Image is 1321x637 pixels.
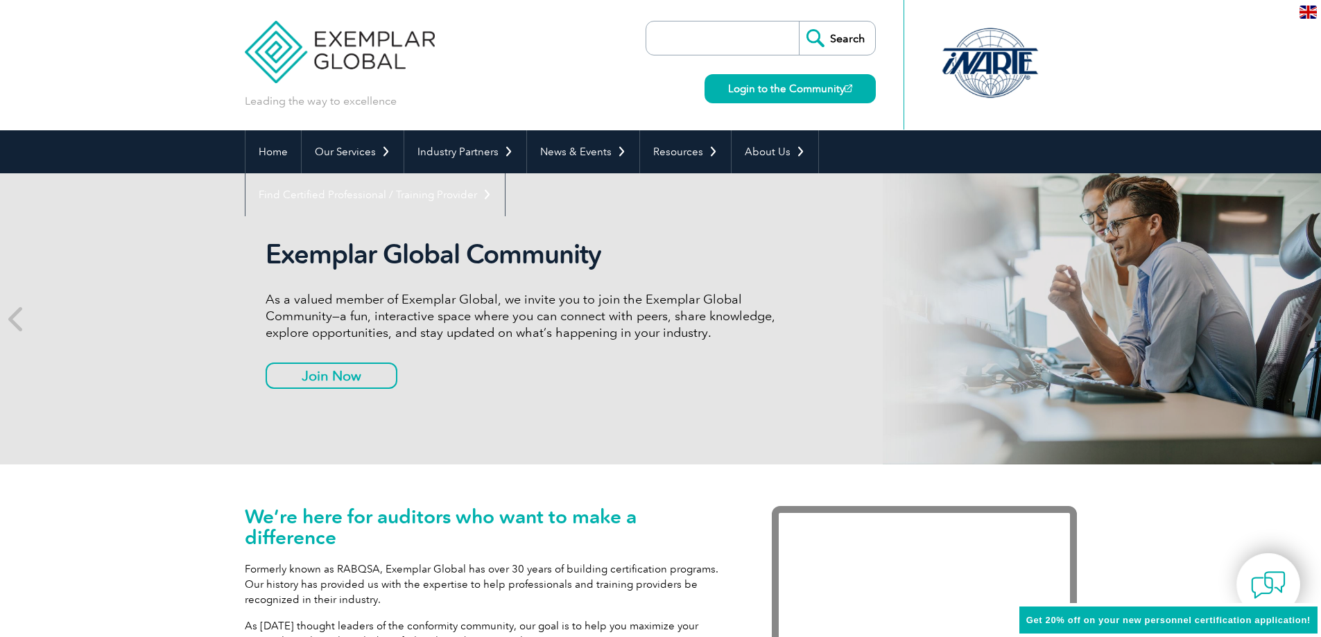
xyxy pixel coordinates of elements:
[245,94,397,109] p: Leading the way to excellence
[245,506,730,548] h1: We’re here for auditors who want to make a difference
[245,173,505,216] a: Find Certified Professional / Training Provider
[266,238,786,270] h2: Exemplar Global Community
[1251,568,1286,602] img: contact-chat.png
[245,561,730,607] p: Formerly known as RABQSA, Exemplar Global has over 30 years of building certification programs. O...
[527,130,639,173] a: News & Events
[266,363,397,389] a: Join Now
[1026,615,1311,625] span: Get 20% off on your new personnel certification application!
[732,130,818,173] a: About Us
[245,130,301,173] a: Home
[302,130,404,173] a: Our Services
[404,130,526,173] a: Industry Partners
[640,130,731,173] a: Resources
[266,291,786,341] p: As a valued member of Exemplar Global, we invite you to join the Exemplar Global Community—a fun,...
[845,85,852,92] img: open_square.png
[799,21,875,55] input: Search
[705,74,876,103] a: Login to the Community
[1300,6,1317,19] img: en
